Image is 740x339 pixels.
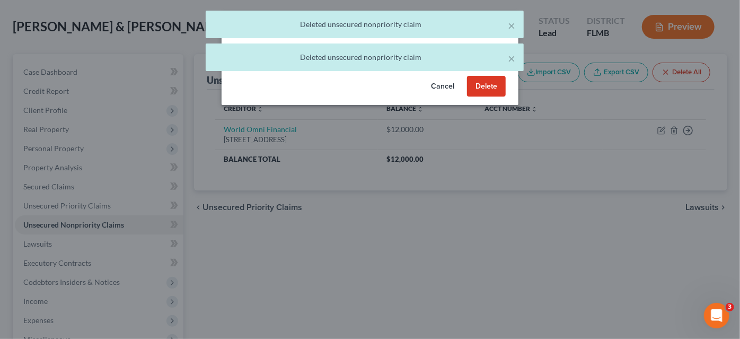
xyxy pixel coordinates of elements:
button: Delete [467,76,506,97]
button: × [508,19,515,32]
button: × [508,52,515,65]
div: Deleted unsecured nonpriority claim [214,52,515,63]
span: 3 [726,303,734,311]
iframe: Intercom live chat [704,303,729,328]
button: Cancel [422,76,463,97]
div: Deleted unsecured nonpriority claim [214,19,515,30]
